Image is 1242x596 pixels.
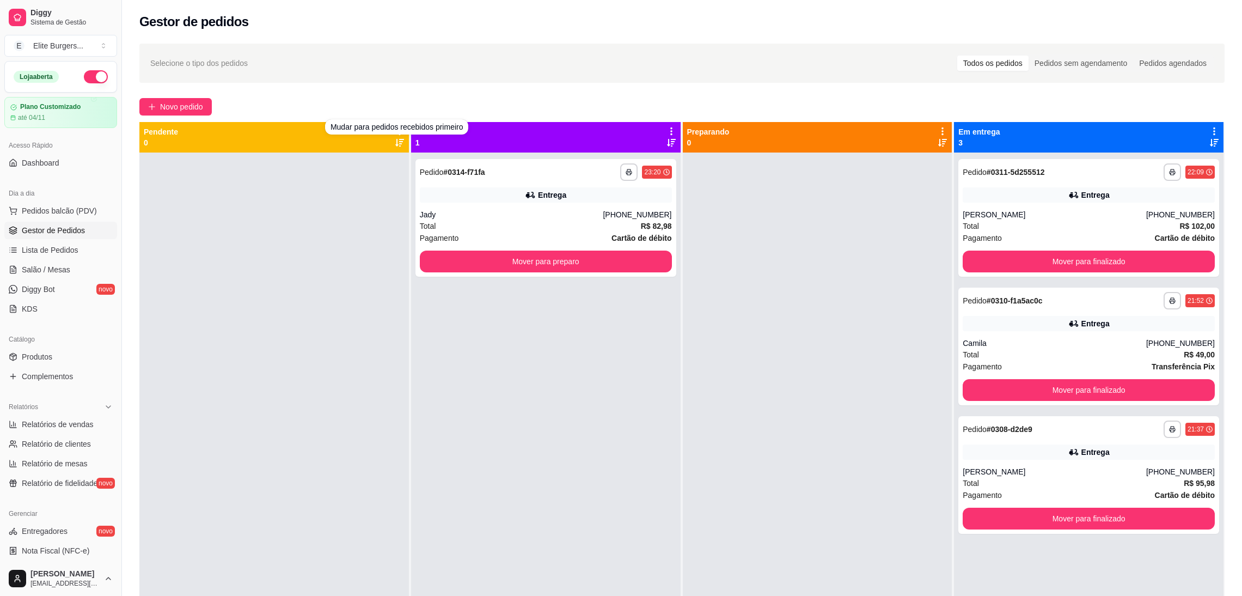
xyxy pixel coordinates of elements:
[144,126,178,137] p: Pendente
[1184,350,1215,359] strong: R$ 49,00
[4,222,117,239] a: Gestor de Pedidos
[1184,479,1215,488] strong: R$ 95,98
[22,458,88,469] span: Relatório de mesas
[4,97,117,128] a: Plano Customizadoaté 04/11
[1146,338,1215,349] div: [PHONE_NUMBER]
[325,119,469,135] div: Mudar para pedidos recebidos primeiro
[22,371,73,382] span: Complementos
[4,281,117,298] a: Diggy Botnovo
[420,251,672,272] button: Mover para preparo
[963,508,1215,530] button: Mover para finalizado
[963,251,1215,272] button: Mover para finalizado
[4,522,117,540] a: Entregadoresnovo
[4,4,117,31] a: DiggySistema de Gestão
[148,103,156,111] span: plus
[1081,447,1110,458] div: Entrega
[4,475,117,492] a: Relatório de fidelidadenovo
[963,296,987,305] span: Pedido
[30,569,100,579] span: [PERSON_NAME]
[687,137,730,148] p: 0
[963,477,979,489] span: Total
[22,264,70,275] span: Salão / Mesas
[84,70,108,83] button: Alterar Status
[22,526,68,537] span: Entregadores
[4,331,117,348] div: Catálogo
[20,103,81,111] article: Plano Customizado
[33,40,83,51] div: Elite Burgers ...
[1152,362,1215,371] strong: Transferência Pix
[150,57,248,69] span: Selecione o tipo dos pedidos
[687,126,730,137] p: Preparando
[4,202,117,220] button: Pedidos balcão (PDV)
[139,13,249,31] h2: Gestor de pedidos
[14,40,25,51] span: E
[4,137,117,154] div: Acesso Rápido
[963,338,1146,349] div: Camila
[987,425,1032,434] strong: # 0308-d2de9
[18,113,45,122] article: até 04/11
[1081,318,1110,329] div: Entrega
[415,137,439,148] p: 1
[611,234,671,242] strong: Cartão de débito
[4,368,117,385] a: Complementos
[4,35,117,57] button: Select a team
[22,351,52,362] span: Produtos
[22,478,97,489] span: Relatório de fidelidade
[30,579,100,588] span: [EMAIL_ADDRESS][DOMAIN_NAME]
[963,425,987,434] span: Pedido
[1188,425,1204,434] div: 21:37
[144,137,178,148] p: 0
[420,209,603,220] div: Jady
[139,98,212,115] button: Novo pedido
[22,303,38,314] span: KDS
[4,154,117,172] a: Dashboard
[9,403,38,411] span: Relatórios
[963,466,1146,477] div: [PERSON_NAME]
[420,220,436,232] span: Total
[644,168,660,177] div: 23:20
[641,222,672,230] strong: R$ 82,98
[22,245,78,256] span: Lista de Pedidos
[4,542,117,559] a: Nota Fiscal (NFC-e)
[1155,491,1215,500] strong: Cartão de débito
[538,190,566,200] div: Entrega
[30,8,113,18] span: Diggy
[1146,209,1215,220] div: [PHONE_NUMBER]
[963,361,1002,373] span: Pagamento
[4,261,117,278] a: Salão / Mesas
[1188,168,1204,177] div: 22:09
[4,241,117,259] a: Lista de Pedidos
[987,296,1043,305] strong: # 0310-f1a5ac0c
[22,545,89,556] span: Nota Fiscal (NFC-e)
[4,565,117,592] button: [PERSON_NAME][EMAIL_ADDRESS][DOMAIN_NAME]
[963,220,979,232] span: Total
[14,71,59,83] div: Loja aberta
[963,232,1002,244] span: Pagamento
[987,168,1045,177] strong: # 0311-5d255512
[30,18,113,27] span: Sistema de Gestão
[22,205,97,216] span: Pedidos balcão (PDV)
[1179,222,1215,230] strong: R$ 102,00
[4,435,117,453] a: Relatório de clientes
[1133,56,1213,71] div: Pedidos agendados
[963,168,987,177] span: Pedido
[1146,466,1215,477] div: [PHONE_NUMBER]
[22,439,91,449] span: Relatório de clientes
[4,455,117,472] a: Relatório de mesas
[1081,190,1110,200] div: Entrega
[4,185,117,202] div: Dia a dia
[963,349,979,361] span: Total
[22,419,94,430] span: Relatórios de vendas
[1188,296,1204,305] div: 21:52
[958,137,1000,148] p: 3
[958,126,1000,137] p: Em entrega
[22,284,55,295] span: Diggy Bot
[603,209,671,220] div: [PHONE_NUMBER]
[443,168,485,177] strong: # 0314-f71fa
[1155,234,1215,242] strong: Cartão de débito
[4,505,117,522] div: Gerenciar
[4,300,117,318] a: KDS
[160,101,203,113] span: Novo pedido
[963,489,1002,501] span: Pagamento
[22,225,85,236] span: Gestor de Pedidos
